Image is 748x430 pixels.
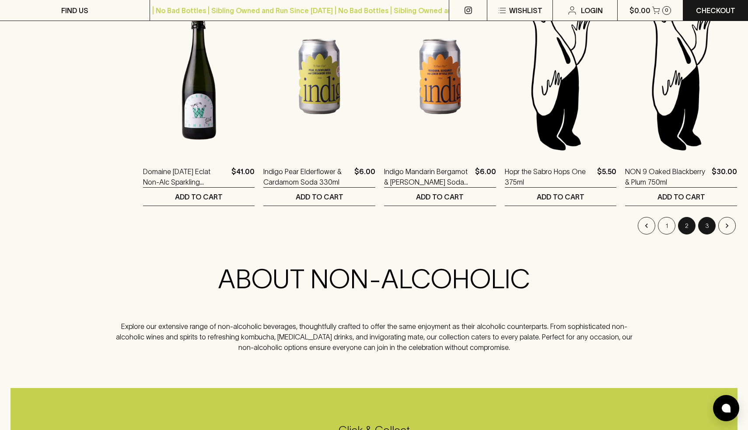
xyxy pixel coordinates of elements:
p: ADD TO CART [537,192,584,202]
button: Go to page 1 [658,217,675,234]
p: ADD TO CART [175,192,223,202]
a: NON 9 Oaked Blackberry & Plum 750ml [625,166,708,187]
a: Indigo Pear Elderflower & Cardamom Soda 330ml [263,166,351,187]
p: ADD TO CART [416,192,464,202]
a: Indigo Mandarin Bergamot & [PERSON_NAME] Soda 330ml [384,166,472,187]
button: Go to previous page [638,217,655,234]
a: Domaine [DATE] Eclat Non-Alc Sparkling [GEOGRAPHIC_DATA] [143,166,228,187]
p: $5.50 [597,166,616,187]
nav: pagination navigation [143,217,737,234]
p: $6.00 [475,166,496,187]
p: FIND US [61,5,88,16]
p: Explore our extensive range of non-alcoholic beverages, thoughtfully crafted to offer the same en... [112,321,636,353]
button: ADD TO CART [263,188,375,206]
p: $30.00 [712,166,737,187]
p: $41.00 [231,166,255,187]
button: ADD TO CART [625,188,737,206]
h2: ABOUT NON-ALCOHOLIC [112,263,636,295]
p: ADD TO CART [657,192,705,202]
p: Wishlist [509,5,542,16]
p: $6.00 [354,166,375,187]
p: 0 [665,8,668,13]
p: $0.00 [629,5,650,16]
button: Go to page 3 [698,217,716,234]
button: ADD TO CART [384,188,496,206]
p: Checkout [696,5,735,16]
a: Hopr the Sabro Hops One 375ml [505,166,594,187]
img: bubble-icon [722,404,731,413]
button: Go to next page [718,217,736,234]
button: page 2 [678,217,696,234]
p: ADD TO CART [296,192,343,202]
button: ADD TO CART [143,188,255,206]
p: Login [581,5,603,16]
button: ADD TO CART [505,188,617,206]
